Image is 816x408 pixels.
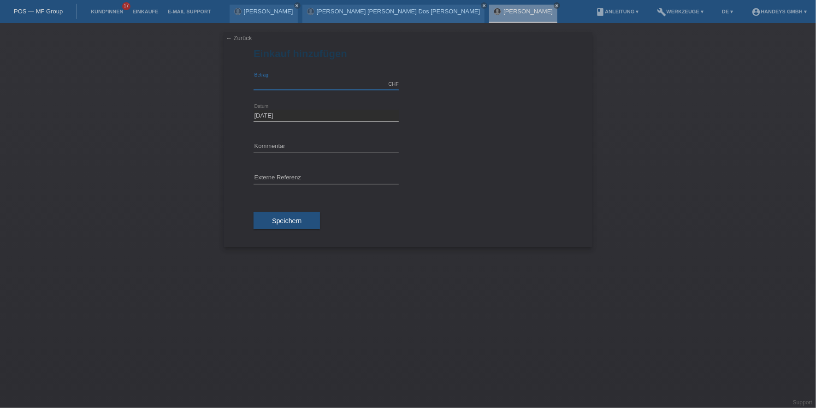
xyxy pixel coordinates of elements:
[751,7,761,17] i: account_circle
[294,2,301,9] a: close
[554,2,560,9] a: close
[388,81,399,87] div: CHF
[657,7,667,17] i: build
[254,212,320,230] button: Speichern
[596,7,605,17] i: book
[14,8,63,15] a: POS — MF Group
[254,48,562,59] h1: Einkauf hinzufügen
[717,9,738,14] a: DE ▾
[244,8,293,15] a: [PERSON_NAME]
[481,2,487,9] a: close
[591,9,643,14] a: bookAnleitung ▾
[555,3,559,8] i: close
[747,9,811,14] a: account_circleHandeys GmbH ▾
[793,399,812,406] a: Support
[122,2,130,10] span: 17
[653,9,709,14] a: buildWerkzeuge ▾
[272,217,302,225] span: Speichern
[482,3,486,8] i: close
[317,8,480,15] a: [PERSON_NAME] [PERSON_NAME] Dos [PERSON_NAME]
[86,9,128,14] a: Kund*innen
[128,9,163,14] a: Einkäufe
[295,3,300,8] i: close
[503,8,553,15] a: [PERSON_NAME]
[226,35,252,41] a: ← Zurück
[163,9,216,14] a: E-Mail Support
